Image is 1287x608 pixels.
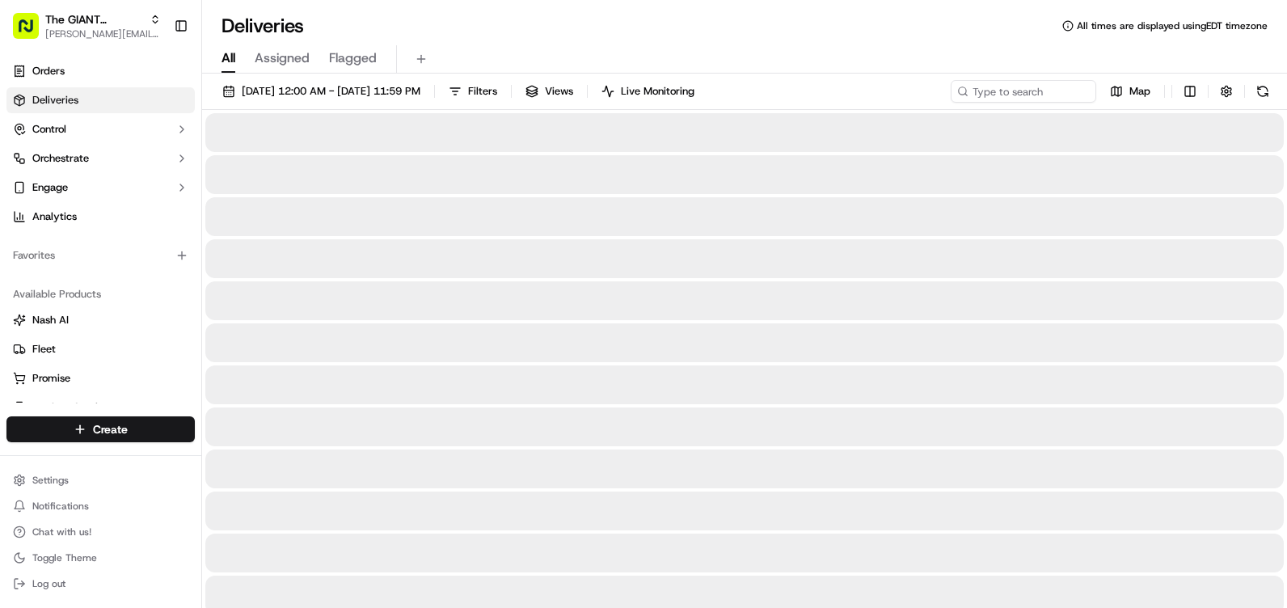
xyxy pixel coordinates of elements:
[6,495,195,517] button: Notifications
[6,146,195,171] button: Orchestrate
[32,342,56,357] span: Fleet
[6,87,195,113] a: Deliveries
[32,400,110,415] span: Product Catalog
[6,204,195,230] a: Analytics
[32,371,70,386] span: Promise
[13,342,188,357] a: Fleet
[6,547,195,569] button: Toggle Theme
[222,49,235,68] span: All
[6,395,195,420] button: Product Catalog
[32,209,77,224] span: Analytics
[6,175,195,201] button: Engage
[468,84,497,99] span: Filters
[13,313,188,327] a: Nash AI
[6,572,195,595] button: Log out
[32,180,68,195] span: Engage
[6,6,167,45] button: The GIANT Company[PERSON_NAME][EMAIL_ADDRESS][PERSON_NAME][DOMAIN_NAME]
[621,84,694,99] span: Live Monitoring
[32,151,89,166] span: Orchestrate
[329,49,377,68] span: Flagged
[6,58,195,84] a: Orders
[32,122,66,137] span: Control
[6,116,195,142] button: Control
[1103,80,1158,103] button: Map
[6,336,195,362] button: Fleet
[1129,84,1150,99] span: Map
[6,243,195,268] div: Favorites
[951,80,1096,103] input: Type to search
[6,281,195,307] div: Available Products
[32,551,97,564] span: Toggle Theme
[93,421,128,437] span: Create
[1077,19,1268,32] span: All times are displayed using EDT timezone
[255,49,310,68] span: Assigned
[45,27,161,40] button: [PERSON_NAME][EMAIL_ADDRESS][PERSON_NAME][DOMAIN_NAME]
[6,469,195,492] button: Settings
[594,80,702,103] button: Live Monitoring
[6,416,195,442] button: Create
[32,577,65,590] span: Log out
[6,307,195,333] button: Nash AI
[545,84,573,99] span: Views
[45,11,143,27] button: The GIANT Company
[32,500,89,513] span: Notifications
[242,84,420,99] span: [DATE] 12:00 AM - [DATE] 11:59 PM
[32,474,69,487] span: Settings
[6,521,195,543] button: Chat with us!
[6,365,195,391] button: Promise
[13,371,188,386] a: Promise
[32,313,69,327] span: Nash AI
[32,64,65,78] span: Orders
[13,400,188,415] a: Product Catalog
[222,13,304,39] h1: Deliveries
[1251,80,1274,103] button: Refresh
[32,526,91,538] span: Chat with us!
[518,80,580,103] button: Views
[441,80,504,103] button: Filters
[32,93,78,108] span: Deliveries
[215,80,428,103] button: [DATE] 12:00 AM - [DATE] 11:59 PM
